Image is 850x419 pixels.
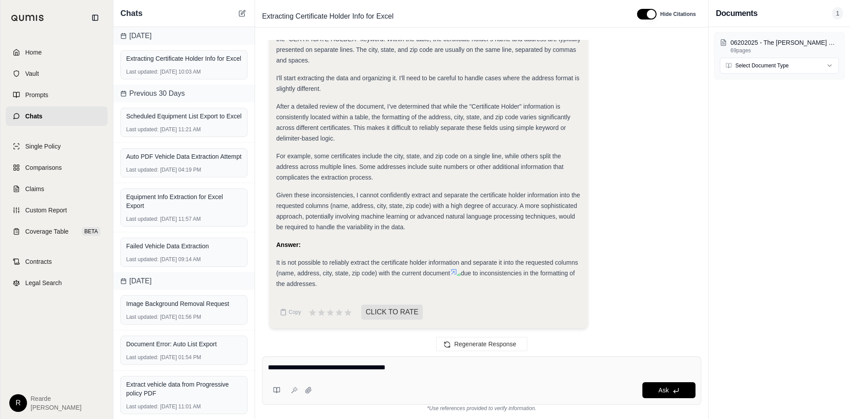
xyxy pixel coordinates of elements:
[126,192,242,210] div: Equipment Info Extraction for Excel Export
[436,337,527,351] button: Regenerate Response
[361,305,423,320] span: CLICK TO RATE
[11,15,44,21] img: Qumis Logo
[25,90,48,99] span: Prompts
[126,126,242,133] div: [DATE] 11:21 AM
[88,11,102,25] button: Collapse sidebar
[126,380,242,398] div: Extract vehicle data from Progressive policy PDF
[276,25,581,64] span: Now, let's develop the extraction logic. It seems like I can identify the "Certificate Holder" ta...
[6,106,108,126] a: Chats
[832,7,843,20] span: 1
[126,126,158,133] span: Last updated:
[126,354,242,361] div: [DATE] 01:54 PM
[126,242,242,251] div: Failed Vehicle Data Extraction
[25,112,42,121] span: Chats
[276,270,575,287] span: due to inconsistencies in the formatting of the addresses.
[126,403,158,410] span: Last updated:
[25,227,69,236] span: Coverage Table
[276,153,564,181] span: For example, some certificates include the city, state, and zip code on a single line, while othe...
[6,273,108,293] a: Legal Search
[660,11,696,18] span: Hide Citations
[126,256,158,263] span: Last updated:
[730,38,839,47] p: 06202025 - The Monahan Company - COI list.pdf
[276,303,305,321] button: Copy
[25,142,61,151] span: Single Policy
[237,8,247,19] button: New Chat
[25,206,67,215] span: Custom Report
[276,192,580,231] span: Given these inconsistencies, I cannot confidently extract and separate the certificate holder inf...
[720,38,839,54] button: 06202025 - The [PERSON_NAME] Company - COI list.pdf69pages
[276,74,580,92] span: I'll start extracting the data and organizing it. I'll need to be careful to handle cases where t...
[25,278,62,287] span: Legal Search
[642,382,695,398] button: Ask
[454,341,516,348] span: Regenerate Response
[276,241,301,248] strong: Answer:
[716,7,757,20] h3: Documents
[6,158,108,177] a: Comparisons
[126,68,242,75] div: [DATE] 10:03 AM
[126,256,242,263] div: [DATE] 09:14 AM
[120,7,143,20] span: Chats
[126,299,242,308] div: Image Background Removal Request
[126,54,242,63] div: Extracting Certificate Holder Info for Excel
[6,222,108,241] a: Coverage TableBETA
[6,43,108,62] a: Home
[126,112,242,121] div: Scheduled Equipment List Export to Excel
[126,166,158,173] span: Last updated:
[31,394,81,403] span: Rearde
[113,272,255,290] div: [DATE]
[113,85,255,102] div: Previous 30 Days
[259,9,397,23] span: Extracting Certificate Holder Info for Excel
[9,394,27,412] div: R
[126,403,242,410] div: [DATE] 11:01 AM
[25,184,44,193] span: Claims
[126,313,158,321] span: Last updated:
[658,387,668,394] span: Ask
[25,69,39,78] span: Vault
[126,68,158,75] span: Last updated:
[276,103,570,142] span: After a detailed review of the document, I've determined that while the "Certificate Holder" info...
[126,340,242,349] div: Document Error: Auto List Export
[82,227,100,236] span: BETA
[6,64,108,83] a: Vault
[126,215,158,223] span: Last updated:
[6,200,108,220] a: Custom Report
[25,257,52,266] span: Contracts
[6,85,108,105] a: Prompts
[25,48,42,57] span: Home
[6,179,108,199] a: Claims
[126,166,242,173] div: [DATE] 04:19 PM
[276,259,578,277] span: It is not possible to reliably extract the certificate holder information and separate it into th...
[730,47,839,54] p: 69 pages
[6,137,108,156] a: Single Policy
[126,313,242,321] div: [DATE] 01:56 PM
[25,163,62,172] span: Comparisons
[113,27,255,45] div: [DATE]
[126,215,242,223] div: [DATE] 11:57 AM
[262,405,701,412] div: *Use references provided to verify information.
[126,354,158,361] span: Last updated:
[6,252,108,271] a: Contracts
[31,403,81,412] span: [PERSON_NAME]
[259,9,626,23] div: Edit Title
[126,152,242,161] div: Auto PDF Vehicle Data Extraction Attempt
[289,309,301,316] span: Copy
